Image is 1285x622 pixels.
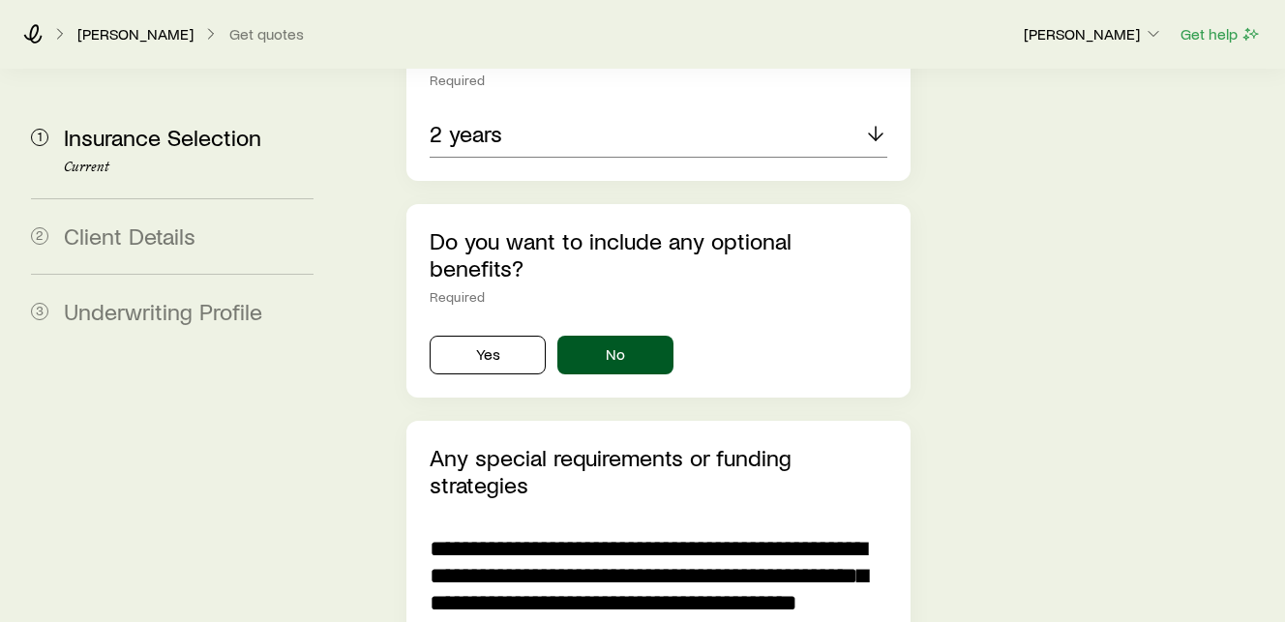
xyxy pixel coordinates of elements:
span: Insurance Selection [64,123,261,151]
button: Yes [430,336,546,374]
p: Do you want to include any optional benefits? [430,227,887,281]
button: Get help [1180,23,1262,45]
div: Required [430,289,887,305]
p: Current [64,160,314,175]
span: 3 [31,303,48,320]
span: Underwriting Profile [64,297,262,325]
div: Required [430,73,887,88]
span: Client Details [64,222,195,250]
button: [PERSON_NAME] [1023,23,1164,46]
p: [PERSON_NAME] [1024,24,1163,44]
p: 2 years [430,120,502,147]
span: 1 [31,129,48,146]
p: Any special requirements or funding strategies [430,444,887,498]
p: [PERSON_NAME] [77,24,194,44]
button: Get quotes [228,25,305,44]
span: 2 [31,227,48,245]
button: No [557,336,673,374]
